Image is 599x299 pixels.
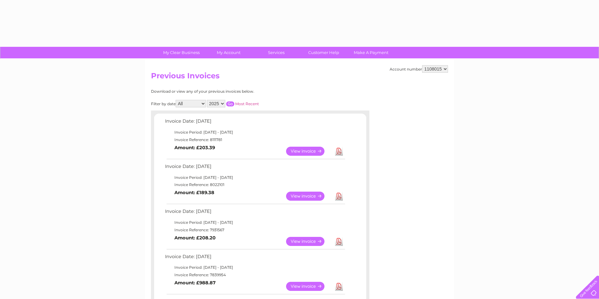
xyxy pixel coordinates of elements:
[163,264,346,271] td: Invoice Period: [DATE] - [DATE]
[286,282,332,291] a: View
[335,237,343,246] a: Download
[286,192,332,201] a: View
[335,282,343,291] a: Download
[151,100,315,107] div: Filter by date
[390,65,448,73] div: Account number
[345,47,397,58] a: Make A Payment
[174,190,214,195] b: Amount: £189.38
[286,147,332,156] a: View
[174,145,215,150] b: Amount: £203.39
[151,89,315,94] div: Download or view any of your previous invoices below.
[151,71,448,83] h2: Previous Invoices
[335,192,343,201] a: Download
[174,280,216,286] b: Amount: £988.87
[163,271,346,279] td: Invoice Reference: 7839954
[163,136,346,144] td: Invoice Reference: 8111781
[174,235,216,241] b: Amount: £208.20
[203,47,255,58] a: My Account
[163,219,346,226] td: Invoice Period: [DATE] - [DATE]
[298,47,349,58] a: Customer Help
[163,181,346,189] td: Invoice Reference: 8022101
[335,147,343,156] a: Download
[163,129,346,136] td: Invoice Period: [DATE] - [DATE]
[286,237,332,246] a: View
[251,47,302,58] a: Services
[163,226,346,234] td: Invoice Reference: 7931567
[163,117,346,129] td: Invoice Date: [DATE]
[156,47,207,58] a: My Clear Business
[163,174,346,181] td: Invoice Period: [DATE] - [DATE]
[163,252,346,264] td: Invoice Date: [DATE]
[163,207,346,219] td: Invoice Date: [DATE]
[235,101,259,106] a: Most Recent
[163,162,346,174] td: Invoice Date: [DATE]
